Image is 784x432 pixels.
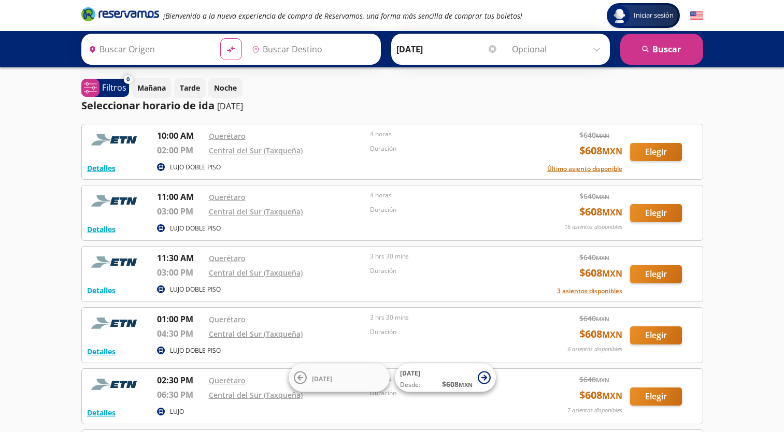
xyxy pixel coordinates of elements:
span: $ 608 [579,326,622,342]
span: $ 640 [579,313,609,324]
button: 0Filtros [81,79,129,97]
p: 11:30 AM [157,252,204,264]
p: 03:00 PM [157,266,204,279]
button: Mañana [132,78,172,98]
p: Duración [370,266,526,276]
span: 0 [126,75,130,84]
button: Detalles [87,285,116,296]
button: Elegir [630,204,682,222]
img: RESERVAMOS [87,374,144,395]
button: [DATE]Desde:$608MXN [395,364,496,392]
button: Elegir [630,143,682,161]
i: Brand Logo [81,6,159,22]
a: Querétaro [209,131,246,141]
p: 6 asientos disponibles [567,345,622,354]
p: LUJO DOBLE PISO [170,224,221,233]
p: [DATE] [217,100,243,112]
span: $ 608 [579,265,622,281]
a: Querétaro [209,253,246,263]
p: 02:00 PM [157,144,204,156]
a: Central del Sur (Taxqueña) [209,146,303,155]
span: [DATE] [400,369,420,378]
span: [DATE] [312,374,332,383]
button: Detalles [87,224,116,235]
span: $ 640 [579,374,609,385]
button: Tarde [174,78,206,98]
a: Central del Sur (Taxqueña) [209,390,303,400]
em: ¡Bienvenido a la nueva experiencia de compra de Reservamos, una forma más sencilla de comprar tus... [163,11,522,21]
p: 04:30 PM [157,327,204,340]
p: Duración [370,144,526,153]
small: MXN [602,329,622,340]
a: Central del Sur (Taxqueña) [209,329,303,339]
span: $ 608 [579,387,622,403]
p: Duración [370,327,526,337]
p: 3 hrs 30 mins [370,313,526,322]
p: 4 horas [370,191,526,200]
small: MXN [602,207,622,218]
a: Querétaro [209,192,246,202]
button: 3 asientos disponibles [557,286,622,296]
button: [DATE] [289,364,390,392]
span: Iniciar sesión [630,10,678,21]
p: Noche [214,82,237,93]
p: 16 asientos disponibles [564,223,622,232]
small: MXN [596,193,609,200]
p: Seleccionar horario de ida [81,98,215,113]
p: Tarde [180,82,200,93]
button: Último asiento disponible [547,164,622,174]
small: MXN [596,315,609,323]
a: Brand Logo [81,6,159,25]
button: English [690,9,703,22]
button: Detalles [87,407,116,418]
p: 02:30 PM [157,374,204,386]
p: LUJO DOBLE PISO [170,346,221,355]
small: MXN [596,376,609,384]
span: $ 640 [579,191,609,201]
p: Duración [370,388,526,398]
button: Detalles [87,346,116,357]
span: $ 608 [442,379,473,390]
span: $ 640 [579,129,609,140]
a: Central del Sur (Taxqueña) [209,268,303,278]
p: 10:00 AM [157,129,204,142]
button: Elegir [630,387,682,406]
p: LUJO DOBLE PISO [170,285,221,294]
input: Buscar Origen [84,36,212,62]
a: Querétaro [209,314,246,324]
p: 11:00 AM [157,191,204,203]
small: MXN [596,132,609,139]
small: MXN [602,146,622,157]
span: $ 640 [579,252,609,263]
small: MXN [602,268,622,279]
small: MXN [459,381,473,388]
img: RESERVAMOS [87,252,144,272]
p: 03:00 PM [157,205,204,218]
p: Filtros [102,81,126,94]
small: MXN [596,254,609,262]
span: $ 608 [579,143,622,159]
button: Noche [208,78,243,98]
button: Elegir [630,326,682,344]
p: LUJO DOBLE PISO [170,163,221,172]
a: Central del Sur (Taxqueña) [209,207,303,217]
p: 7 asientos disponibles [567,406,622,415]
button: Elegir [630,265,682,283]
a: Querétaro [209,376,246,385]
p: Mañana [137,82,166,93]
button: Detalles [87,163,116,174]
input: Opcional [512,36,605,62]
p: LUJO [170,407,184,416]
p: Duración [370,205,526,214]
p: 3 hrs 30 mins [370,252,526,261]
img: RESERVAMOS [87,129,144,150]
p: 4 horas [370,129,526,139]
input: Buscar Destino [248,36,375,62]
button: Buscar [620,34,703,65]
span: $ 608 [579,204,622,220]
p: 06:30 PM [157,388,204,401]
input: Elegir Fecha [396,36,498,62]
small: MXN [602,390,622,401]
img: RESERVAMOS [87,191,144,211]
img: RESERVAMOS [87,313,144,334]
